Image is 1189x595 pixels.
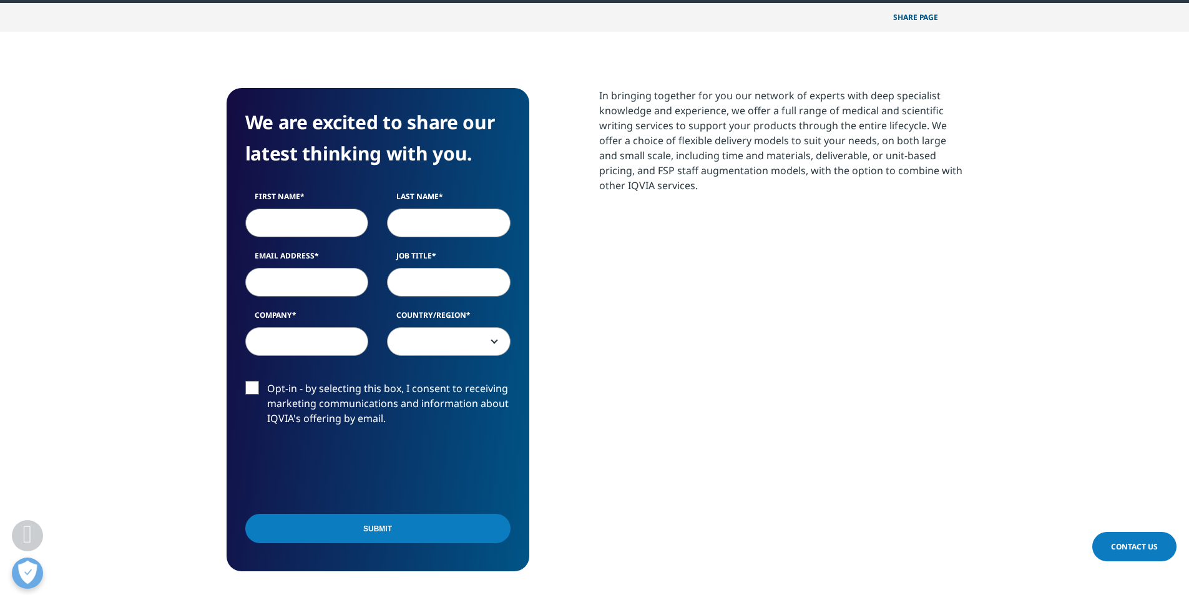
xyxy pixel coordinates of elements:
[884,3,963,32] p: Share PAGE
[12,558,43,589] button: Open Preferences
[245,381,511,433] label: Opt-in - by selecting this box, I consent to receiving marketing communications and information a...
[599,88,963,202] p: In bringing together for you our network of experts with deep specialist knowledge and experience...
[387,191,511,209] label: Last Name
[1092,532,1177,561] a: Contact Us
[245,191,369,209] label: First Name
[245,107,511,169] h4: We are excited to share our latest thinking with you.
[387,310,511,327] label: Country/Region
[1111,541,1158,552] span: Contact Us
[884,3,963,32] button: Share PAGEShare PAGE
[387,250,511,268] label: Job Title
[245,514,511,543] input: Submit
[245,310,369,327] label: Company
[245,446,435,494] iframe: reCAPTCHA
[245,250,369,268] label: Email Address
